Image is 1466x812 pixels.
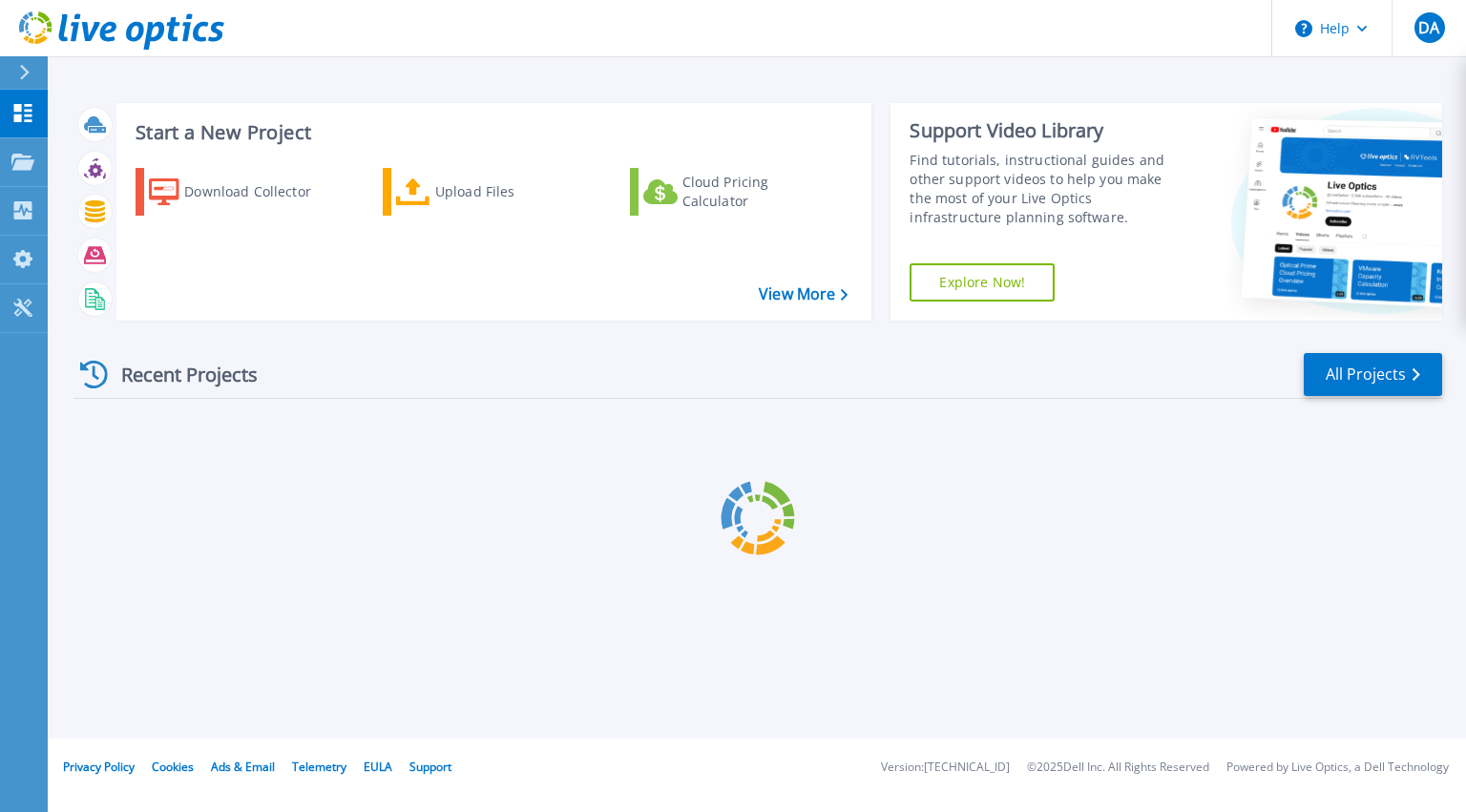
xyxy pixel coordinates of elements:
li: © 2025 Dell Inc. All Rights Reserved [1027,761,1209,774]
a: Support [409,759,451,775]
a: Ads & Email [211,759,275,775]
a: View More [759,285,848,303]
a: Download Collector [136,168,348,216]
a: Privacy Policy [63,759,135,775]
span: DA [1418,20,1439,35]
li: Version: [TECHNICAL_ID] [881,761,1010,774]
li: Powered by Live Optics, a Dell Technology [1226,761,1449,774]
h3: Start a New Project [136,122,848,143]
div: Find tutorials, instructional guides and other support videos to help you make the most of your L... [910,151,1186,227]
div: Download Collector [184,173,337,211]
a: Upload Files [383,168,596,216]
a: Cookies [152,759,194,775]
a: EULA [364,759,392,775]
a: Explore Now! [910,263,1055,302]
a: All Projects [1304,353,1442,396]
div: Upload Files [435,173,588,211]
div: Cloud Pricing Calculator [682,173,835,211]
div: Recent Projects [73,351,283,398]
div: Support Video Library [910,118,1186,143]
a: Telemetry [292,759,346,775]
a: Cloud Pricing Calculator [630,168,843,216]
